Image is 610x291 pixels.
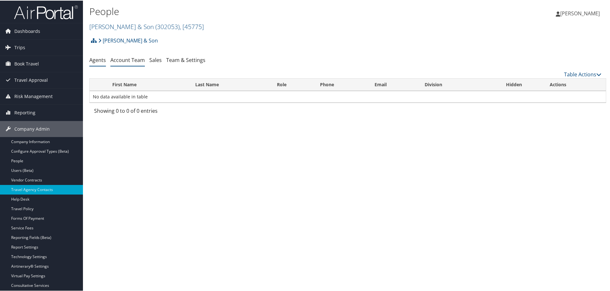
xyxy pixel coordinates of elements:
[314,78,369,90] th: Phone
[14,120,50,136] span: Company Admin
[14,104,35,120] span: Reporting
[149,56,162,63] a: Sales
[419,78,484,90] th: Division
[107,78,190,90] th: First Name
[14,72,48,88] span: Travel Approval
[556,3,606,22] a: [PERSON_NAME]
[14,88,53,104] span: Risk Management
[166,56,205,63] a: Team & Settings
[98,34,158,46] a: [PERSON_NAME] & Son
[90,78,107,90] th: : activate to sort column descending
[94,106,214,117] div: Showing 0 to 0 of 0 entries
[89,22,204,30] a: [PERSON_NAME] & Son
[110,56,145,63] a: Account Team
[560,9,600,16] span: [PERSON_NAME]
[271,78,314,90] th: Role
[484,78,544,90] th: Hidden
[544,78,606,90] th: Actions
[190,78,271,90] th: Last Name
[564,70,601,77] a: Table Actions
[369,78,419,90] th: Email
[180,22,204,30] span: , [ 45775 ]
[14,55,39,71] span: Book Travel
[14,4,78,19] img: airportal-logo.png
[14,23,40,39] span: Dashboards
[155,22,180,30] span: ( 302053 )
[90,90,606,102] td: No data available in table
[89,4,434,18] h1: People
[14,39,25,55] span: Trips
[89,56,106,63] a: Agents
